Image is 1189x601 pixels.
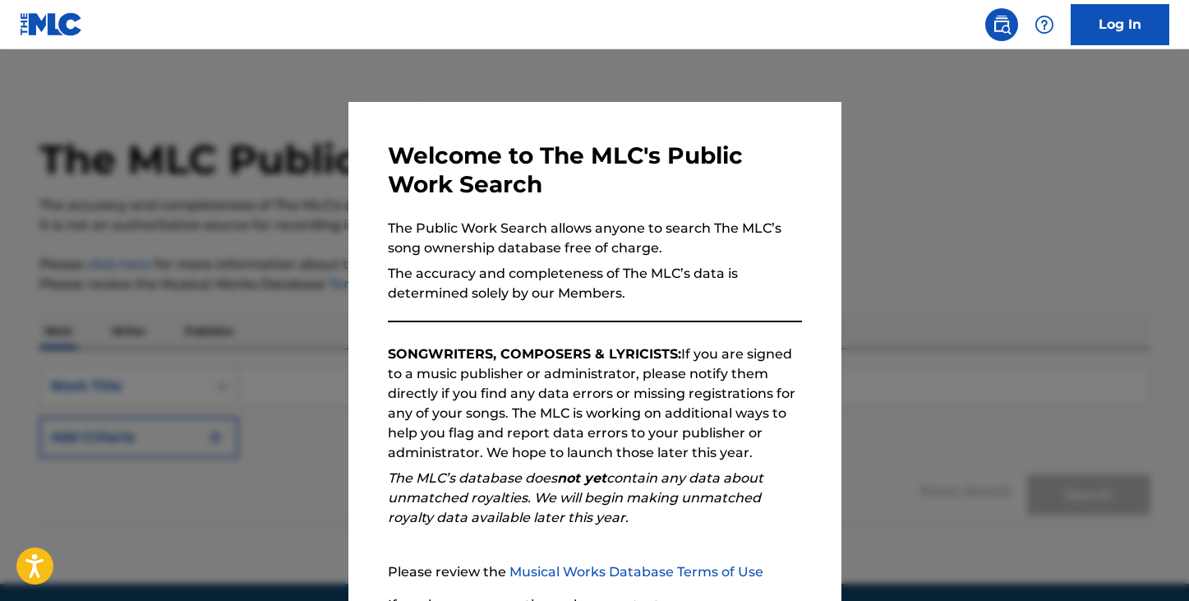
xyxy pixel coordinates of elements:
[388,562,802,582] p: Please review the
[1028,8,1061,41] div: Help
[1071,4,1169,45] a: Log In
[388,219,802,258] p: The Public Work Search allows anyone to search The MLC’s song ownership database free of charge.
[20,12,83,36] img: MLC Logo
[992,15,1012,35] img: search
[388,264,802,303] p: The accuracy and completeness of The MLC’s data is determined solely by our Members.
[557,470,606,486] strong: not yet
[388,470,763,525] em: The MLC’s database does contain any data about unmatched royalties. We will begin making unmatche...
[509,564,763,580] a: Musical Works Database Terms of Use
[388,346,681,362] strong: SONGWRITERS, COMPOSERS & LYRICISTS:
[388,141,802,199] h3: Welcome to The MLC's Public Work Search
[985,8,1018,41] a: Public Search
[388,344,802,463] p: If you are signed to a music publisher or administrator, please notify them directly if you find ...
[1035,15,1054,35] img: help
